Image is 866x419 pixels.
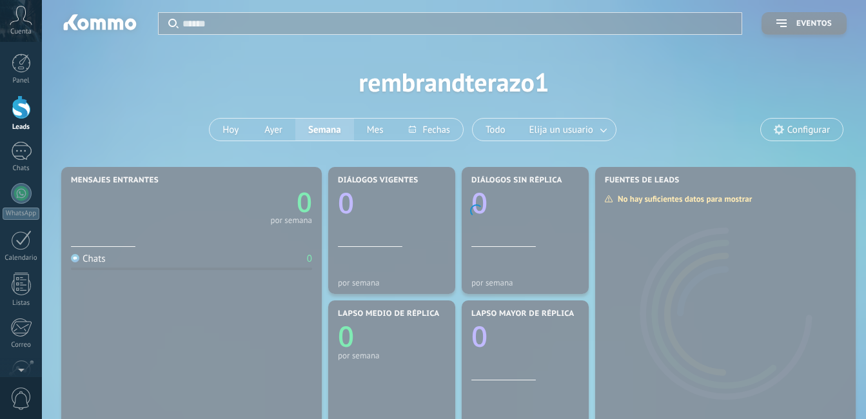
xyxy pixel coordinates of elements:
[10,28,32,36] span: Cuenta
[3,299,40,307] div: Listas
[3,123,40,132] div: Leads
[3,254,40,262] div: Calendario
[3,77,40,85] div: Panel
[3,164,40,173] div: Chats
[3,341,40,349] div: Correo
[3,208,39,220] div: WhatsApp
